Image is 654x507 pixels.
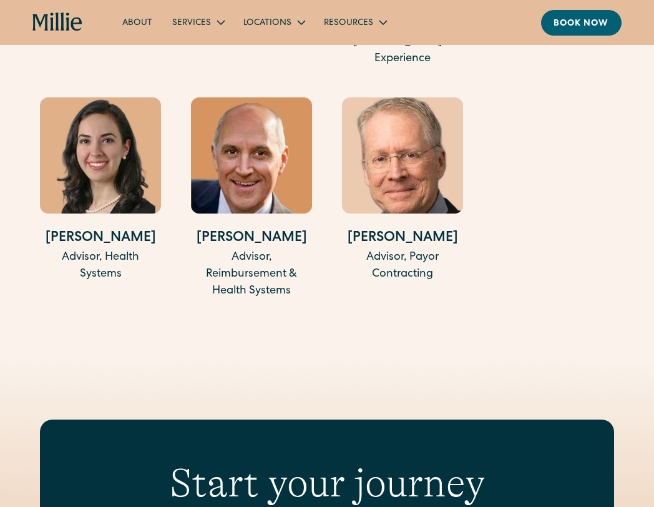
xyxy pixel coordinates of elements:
div: Locations [243,17,291,30]
div: Resources [314,12,396,32]
div: Advisor, Health Systems [40,249,161,283]
h4: [PERSON_NAME] [191,229,312,249]
div: Advisor, Payor Contracting [342,249,463,283]
div: Book now [554,17,609,31]
a: home [32,12,82,32]
div: Locations [233,12,314,32]
h4: [PERSON_NAME] [342,229,463,249]
a: About [112,12,162,32]
div: Services [172,17,211,30]
div: Services [162,12,233,32]
div: Advisor, Reimbursement & Health Systems [191,249,312,300]
a: Book now [541,10,622,36]
h4: [PERSON_NAME] [40,229,161,249]
div: Resources [324,17,373,30]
